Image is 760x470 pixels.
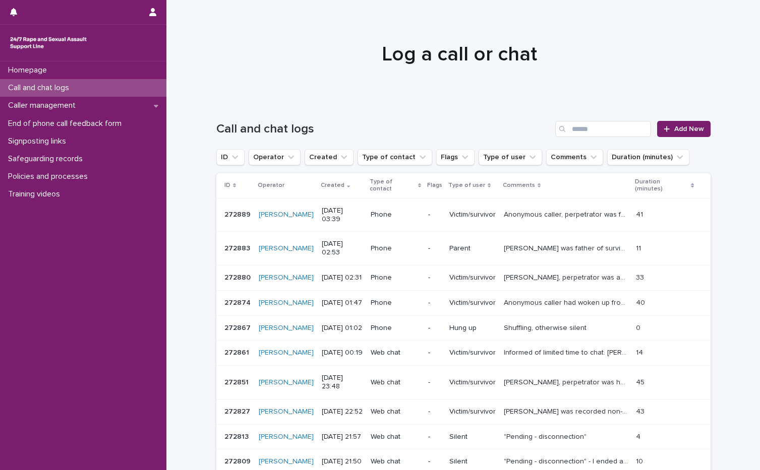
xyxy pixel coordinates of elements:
[321,180,344,191] p: Created
[322,274,363,282] p: [DATE] 02:31
[259,433,314,441] a: [PERSON_NAME]
[216,341,711,366] tr: 272861272861 [PERSON_NAME] [DATE] 00:19Web chat-Victim/survivorInformed of limited time to chat. ...
[322,299,363,307] p: [DATE] 01:47
[636,297,647,307] p: 40
[4,172,96,181] p: Policies and processes
[503,180,535,191] p: Comments
[449,408,496,416] p: Victim/survivor
[636,376,647,387] p: 45
[427,180,442,191] p: Flags
[216,290,711,315] tr: 272874272874 [PERSON_NAME] [DATE] 01:47Phone-Victim/survivorAnonymous caller had woken up from a ...
[546,149,603,165] button: Comments
[449,433,496,441] p: Silent
[224,322,253,332] p: 272867
[224,406,252,416] p: 272827
[371,211,420,219] p: Phone
[449,349,496,357] p: Victim/survivor
[259,378,314,387] a: [PERSON_NAME]
[449,211,496,219] p: Victim/survivor
[449,457,496,466] p: Silent
[358,149,432,165] button: Type of contact
[370,176,415,195] p: Type of contact
[224,297,253,307] p: 272874
[428,433,441,441] p: -
[224,347,251,357] p: 272861
[449,274,496,282] p: Victim/survivor
[674,125,704,132] span: Add New
[428,299,441,307] p: -
[259,211,314,219] a: [PERSON_NAME]
[216,198,711,232] tr: 272889272889 [PERSON_NAME] [DATE] 03:39Phone-Victim/survivorAnonymous caller, perpetrator was fat...
[216,265,711,290] tr: 272880272880 [PERSON_NAME] [DATE] 02:31Phone-Victim/survivor[PERSON_NAME], perpetrator was an int...
[449,378,496,387] p: Victim/survivor
[259,244,314,253] a: [PERSON_NAME]
[428,378,441,387] p: -
[636,322,642,332] p: 0
[4,65,55,75] p: Homepage
[259,324,314,332] a: [PERSON_NAME]
[216,315,711,341] tr: 272867272867 [PERSON_NAME] [DATE] 01:02Phone-Hung upShuffling, otherwise silentShuffling, otherwi...
[224,272,253,282] p: 272880
[636,242,643,253] p: 11
[448,180,485,191] p: Type of user
[636,455,645,466] p: 10
[371,378,420,387] p: Web chat
[216,424,711,449] tr: 272813272813 [PERSON_NAME] [DATE] 21:57Web chat-Silent"Pending - disconnection""Pending - disconn...
[504,297,630,307] p: Anonymous caller had woken up from a bad dream. We talked about what would help her feel calm and...
[371,274,420,282] p: Phone
[249,149,301,165] button: Operator
[216,399,711,424] tr: 272827272827 [PERSON_NAME] [DATE] 22:52Web chat-Victim/survivor[PERSON_NAME] was recorded non-con...
[259,299,314,307] a: [PERSON_NAME]
[371,299,420,307] p: Phone
[436,149,475,165] button: Flags
[322,240,363,257] p: [DATE] 02:53
[636,431,642,441] p: 4
[504,322,589,332] p: Shuffling, otherwise silent
[635,176,688,195] p: Duration (minutes)
[657,121,710,137] a: Add New
[322,433,363,441] p: [DATE] 21:57
[216,366,711,399] tr: 272851272851 [PERSON_NAME] [DATE] 23:48Web chat-Victim/survivor[PERSON_NAME], perpetrator was her...
[371,324,420,332] p: Phone
[428,324,441,332] p: -
[322,408,363,416] p: [DATE] 22:52
[212,42,707,66] h1: Log a call or chat
[636,406,647,416] p: 43
[4,137,74,146] p: Signposting links
[607,149,689,165] button: Duration (minutes)
[224,242,252,253] p: 272883
[428,349,441,357] p: -
[4,83,77,93] p: Call and chat logs
[322,457,363,466] p: [DATE] 21:50
[322,207,363,224] p: [DATE] 03:39
[479,149,542,165] button: Type of user
[449,244,496,253] p: Parent
[636,347,645,357] p: 14
[322,374,363,391] p: [DATE] 23:48
[504,406,630,416] p: Chatter Lauryn was recorded non-consensually during sex and has experienced sexual harassment wor...
[504,431,589,441] p: "Pending - disconnection"
[216,232,711,265] tr: 272883272883 [PERSON_NAME] [DATE] 02:53Phone-Parent[PERSON_NAME] was father of survivor. Repeated...
[259,457,314,466] a: [PERSON_NAME]
[259,408,314,416] a: [PERSON_NAME]
[224,455,253,466] p: 272809
[636,209,645,219] p: 41
[216,149,245,165] button: ID
[216,122,552,137] h1: Call and chat logs
[259,274,314,282] a: [PERSON_NAME]
[224,376,251,387] p: 272851
[322,324,363,332] p: [DATE] 01:02
[428,408,441,416] p: -
[371,349,420,357] p: Web chat
[4,119,130,128] p: End of phone call feedback form
[636,272,646,282] p: 33
[449,299,496,307] p: Victim/survivor
[305,149,354,165] button: Created
[8,33,89,53] img: rhQMoQhaT3yELyF149Cw
[428,211,441,219] p: -
[555,121,651,137] input: Search
[504,272,630,282] p: Caller Sophia, perpetrator was an international student at her university in a "marriage scam". W...
[428,457,441,466] p: -
[371,244,420,253] p: Phone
